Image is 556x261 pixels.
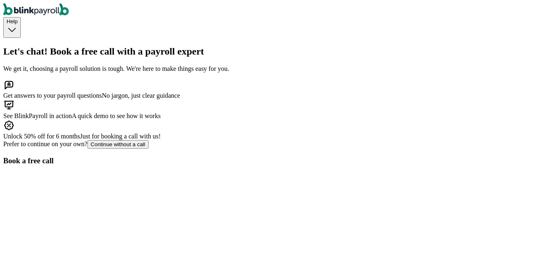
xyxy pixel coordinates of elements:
[3,140,88,147] span: Prefer to continue on your own?
[3,133,80,140] span: Unlock 50% off for 6 months
[3,3,553,17] nav: Global
[91,141,145,147] div: Continue without a call
[88,140,149,149] button: Continue without a call
[3,156,553,165] h3: Book a free call
[102,92,180,99] span: No jargon, just clear guidance
[3,92,102,99] span: Get answers to your payroll questions
[80,133,161,140] span: Just for booking a call with us!
[7,18,18,24] span: Help
[515,222,556,261] iframe: Chat Widget
[3,17,21,38] button: Help
[3,46,553,57] h2: Let's chat! Book a free call with a payroll expert
[3,112,72,119] span: See BlinkPayroll in action
[72,112,160,119] span: A quick demo to see how it works
[3,65,553,72] p: We get it, choosing a payroll solution is tough. We're here to make things easy for you.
